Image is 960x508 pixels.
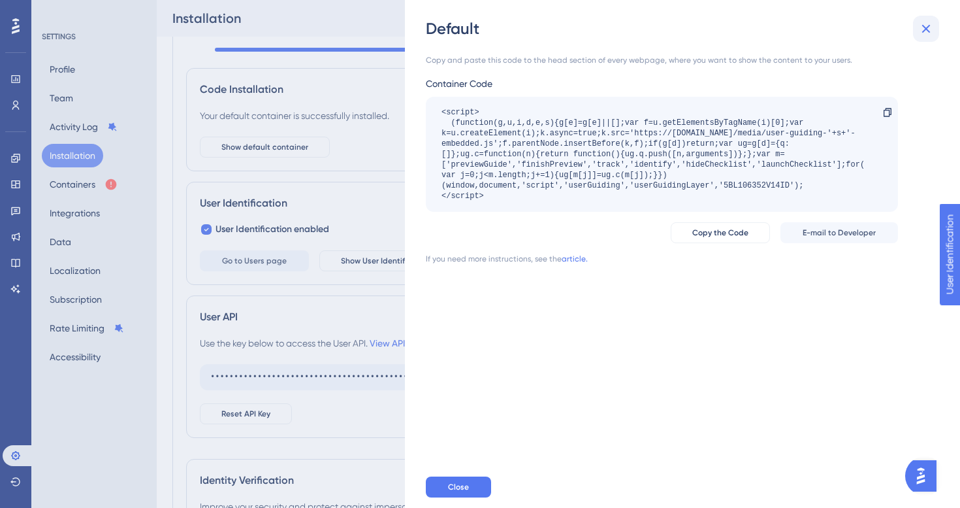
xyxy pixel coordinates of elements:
button: E-mail to Developer [780,222,898,243]
span: E-mail to Developer [803,228,876,238]
span: User Identification [10,3,91,19]
div: Copy and paste this code to the head section of every webpage, where you want to show the content... [426,55,898,65]
div: Container Code [426,76,898,92]
div: If you need more instructions, see the [426,254,562,264]
a: article. [562,254,588,264]
button: Copy the Code [671,222,770,243]
span: Copy the Code [692,228,748,238]
span: Close [448,482,469,492]
button: Close [426,477,491,498]
div: <script> (function(g,u,i,d,e,s){g[e]=g[e]||[];var f=u.getElementsByTagName(i)[0];var k=u.createEl... [441,107,869,201]
div: Default [426,18,942,39]
iframe: UserGuiding AI Assistant Launcher [905,456,944,496]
